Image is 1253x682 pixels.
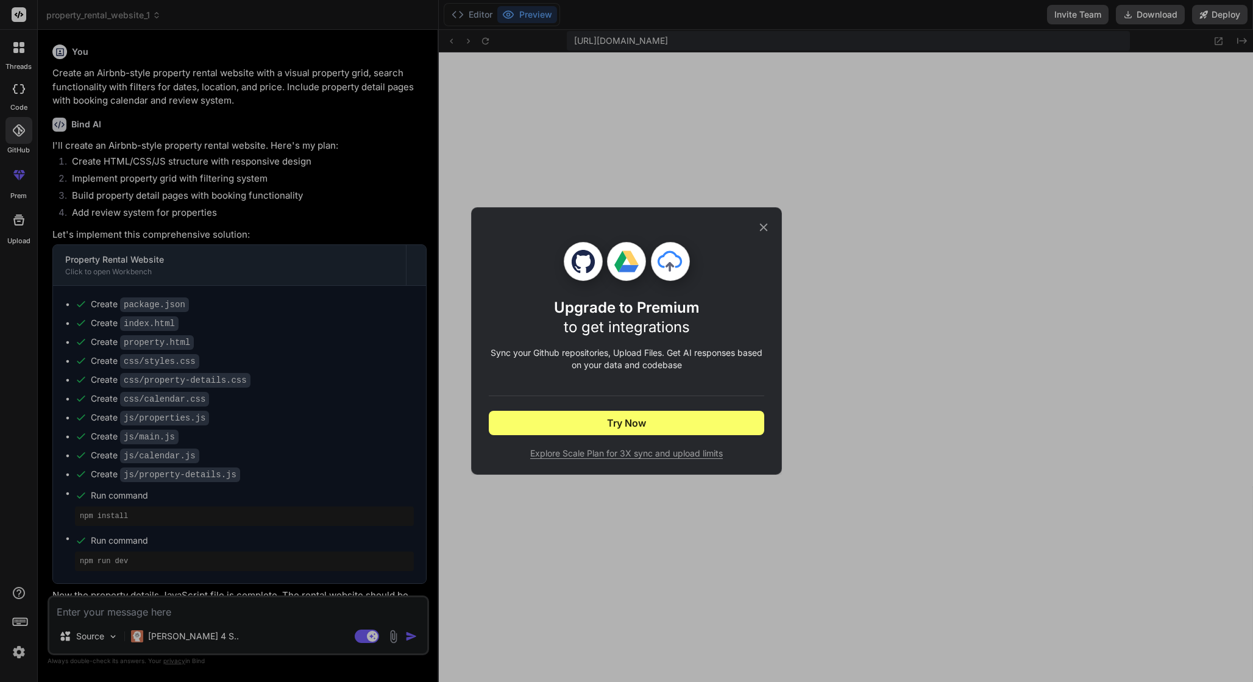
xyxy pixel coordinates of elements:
[554,298,700,337] h1: Upgrade to Premium
[489,447,764,460] span: Explore Scale Plan for 3X sync and upload limits
[489,411,764,435] button: Try Now
[564,318,690,336] span: to get integrations
[607,416,646,430] span: Try Now
[489,347,764,371] p: Sync your Github repositories, Upload Files. Get AI responses based on your data and codebase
